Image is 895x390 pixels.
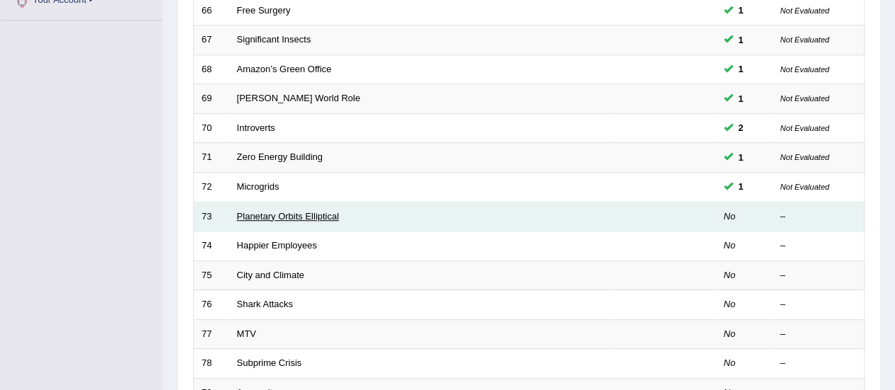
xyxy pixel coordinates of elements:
[733,150,749,165] span: You can still take this question
[237,5,291,16] a: Free Surgery
[194,55,229,84] td: 68
[194,231,229,261] td: 74
[194,84,229,114] td: 69
[733,3,749,18] span: You can still take this question
[237,240,317,251] a: Happier Employees
[237,211,340,222] a: Planetary Orbits Elliptical
[237,181,279,192] a: Microgrids
[733,120,749,135] span: You can still take this question
[780,183,829,191] small: Not Evaluated
[237,64,332,74] a: Amazon’s Green Office
[780,153,829,161] small: Not Evaluated
[733,33,749,47] span: You can still take this question
[780,65,829,74] small: Not Evaluated
[194,202,229,231] td: 73
[237,270,304,280] a: City and Climate
[194,290,229,320] td: 76
[724,299,736,309] em: No
[780,328,857,341] div: –
[194,260,229,290] td: 75
[724,328,736,339] em: No
[237,357,302,368] a: Subprime Crisis
[724,357,736,368] em: No
[237,34,311,45] a: Significant Insects
[194,25,229,55] td: 67
[194,113,229,143] td: 70
[724,270,736,280] em: No
[733,62,749,76] span: You can still take this question
[237,299,293,309] a: Shark Attacks
[237,93,361,103] a: [PERSON_NAME] World Role
[194,319,229,349] td: 77
[733,179,749,194] span: You can still take this question
[194,172,229,202] td: 72
[780,239,857,253] div: –
[780,94,829,103] small: Not Evaluated
[194,143,229,173] td: 71
[724,211,736,222] em: No
[237,328,256,339] a: MTV
[780,298,857,311] div: –
[780,269,857,282] div: –
[780,124,829,132] small: Not Evaluated
[780,210,857,224] div: –
[724,240,736,251] em: No
[237,122,275,133] a: Introverts
[780,357,857,370] div: –
[780,6,829,15] small: Not Evaluated
[780,35,829,44] small: Not Evaluated
[194,349,229,379] td: 78
[733,91,749,106] span: You can still take this question
[237,151,323,162] a: Zero Energy Building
